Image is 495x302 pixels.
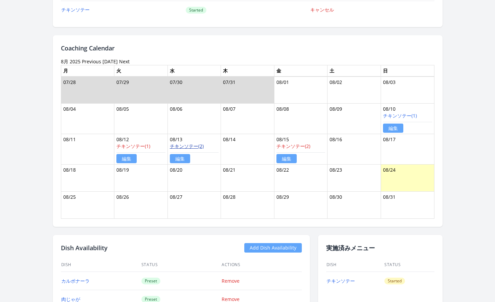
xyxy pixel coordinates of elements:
[383,112,417,119] a: チキンソテー(1)
[61,243,108,253] h2: Dish Availability
[326,258,384,272] th: Dish
[61,134,114,165] td: 08/11
[61,278,90,284] a: カルボナーラ
[61,77,114,104] td: 07/28
[114,134,168,165] td: 08/12
[381,77,434,104] td: 08/03
[141,258,221,272] th: Status
[244,243,302,253] a: Add Dish Availability
[221,77,274,104] td: 07/31
[114,192,168,219] td: 08/26
[119,58,130,65] a: Next
[61,6,90,13] a: チキンソテー
[274,104,328,134] td: 08/08
[381,104,434,134] td: 08/10
[327,278,355,284] a: チキンソテー
[167,77,221,104] td: 07/30
[381,192,434,219] td: 08/31
[276,154,297,163] a: 編集
[114,104,168,134] td: 08/05
[328,192,381,219] td: 08/30
[274,77,328,104] td: 08/01
[170,154,190,163] a: 編集
[221,258,301,272] th: Actions
[383,124,403,133] a: 編集
[222,278,240,284] a: Remove
[116,143,150,149] a: チキンソテー(1)
[274,134,328,165] td: 08/15
[221,104,274,134] td: 08/07
[310,6,334,13] a: キャンセル
[61,65,114,77] th: 月
[61,165,114,192] td: 08/18
[61,58,81,65] time: 8月 2025
[221,134,274,165] td: 08/14
[381,165,434,192] td: 08/24
[221,192,274,219] td: 08/28
[114,77,168,104] td: 07/29
[186,7,206,14] span: Started
[61,43,434,53] h2: Coaching Calendar
[328,65,381,77] th: 土
[381,134,434,165] td: 08/17
[384,258,434,272] th: Status
[141,278,160,284] span: Preset
[114,165,168,192] td: 08/19
[61,104,114,134] td: 08/04
[384,278,405,284] span: Started
[326,243,434,253] h2: 実施済みメニュー
[221,165,274,192] td: 08/21
[103,58,118,65] a: [DATE]
[328,165,381,192] td: 08/23
[167,134,221,165] td: 08/13
[167,165,221,192] td: 08/20
[167,104,221,134] td: 08/06
[61,258,141,272] th: Dish
[328,77,381,104] td: 08/02
[82,58,101,65] a: Previous
[274,65,328,77] th: 金
[114,65,168,77] th: 火
[167,65,221,77] th: 水
[328,134,381,165] td: 08/16
[61,192,114,219] td: 08/25
[274,192,328,219] td: 08/29
[116,154,137,163] a: 編集
[274,165,328,192] td: 08/22
[381,65,434,77] th: 日
[328,104,381,134] td: 08/09
[170,143,204,149] a: チキンソテー(2)
[221,65,274,77] th: 木
[167,192,221,219] td: 08/27
[276,143,310,149] a: チキンソテー(2)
